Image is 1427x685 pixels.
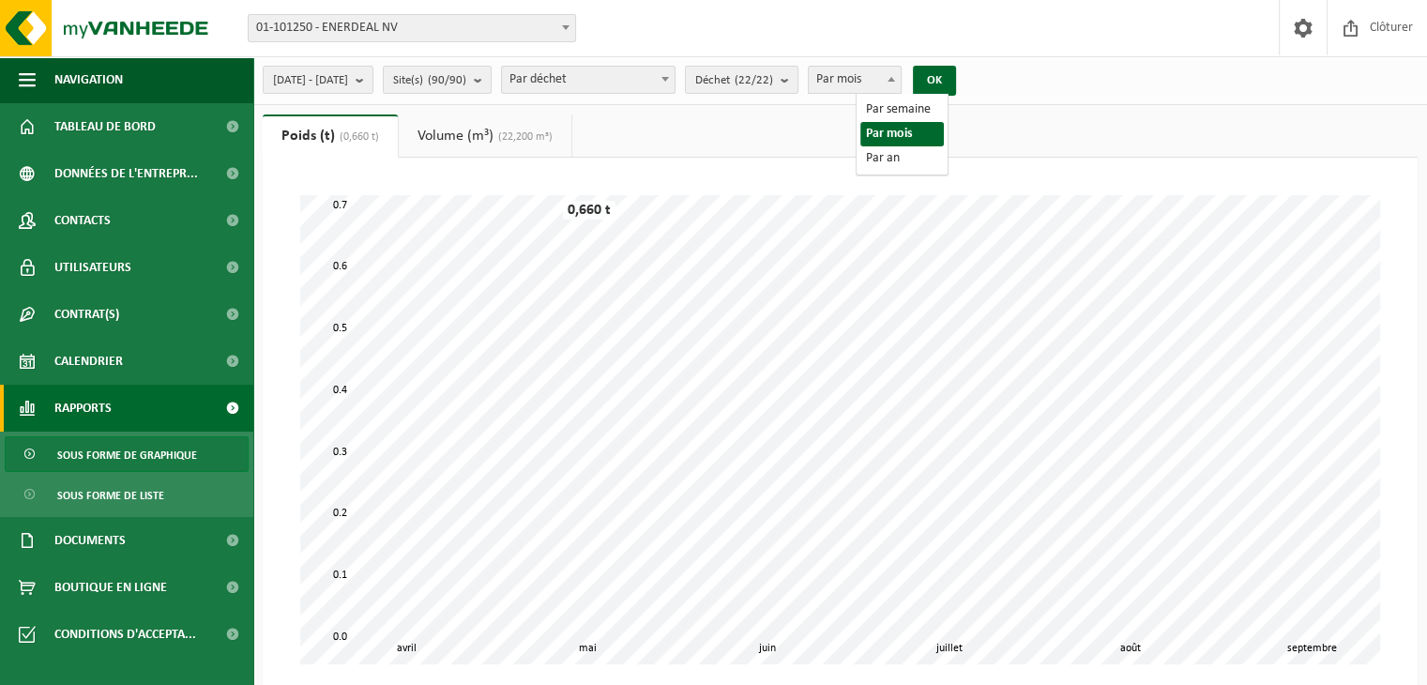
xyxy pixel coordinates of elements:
[383,66,492,94] button: Site(s)(90/90)
[263,114,398,158] a: Poids (t)
[54,197,111,244] span: Contacts
[860,146,945,171] li: Par an
[493,131,553,143] span: (22,200 m³)
[54,338,123,385] span: Calendrier
[54,564,167,611] span: Boutique en ligne
[860,98,945,122] li: Par semaine
[860,122,945,146] li: Par mois
[54,103,156,150] span: Tableau de bord
[54,150,198,197] span: Données de l'entrepr...
[735,74,773,86] count: (22/22)
[501,66,676,94] span: Par déchet
[57,478,164,513] span: Sous forme de liste
[335,131,379,143] span: (0,660 t)
[399,114,571,158] a: Volume (m³)
[54,244,131,291] span: Utilisateurs
[54,517,126,564] span: Documents
[54,291,119,338] span: Contrat(s)
[263,66,373,94] button: [DATE] - [DATE]
[809,67,901,93] span: Par mois
[5,436,249,472] a: Sous forme de graphique
[502,67,675,93] span: Par déchet
[563,201,615,220] div: 0,660 t
[5,477,249,512] a: Sous forme de liste
[695,67,773,95] span: Déchet
[54,385,112,432] span: Rapports
[54,56,123,103] span: Navigation
[273,67,348,95] span: [DATE] - [DATE]
[54,611,196,658] span: Conditions d'accepta...
[248,14,576,42] span: 01-101250 - ENERDEAL NV
[913,66,956,96] button: OK
[249,15,575,41] span: 01-101250 - ENERDEAL NV
[393,67,466,95] span: Site(s)
[428,74,466,86] count: (90/90)
[685,66,798,94] button: Déchet(22/22)
[808,66,902,94] span: Par mois
[57,437,197,473] span: Sous forme de graphique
